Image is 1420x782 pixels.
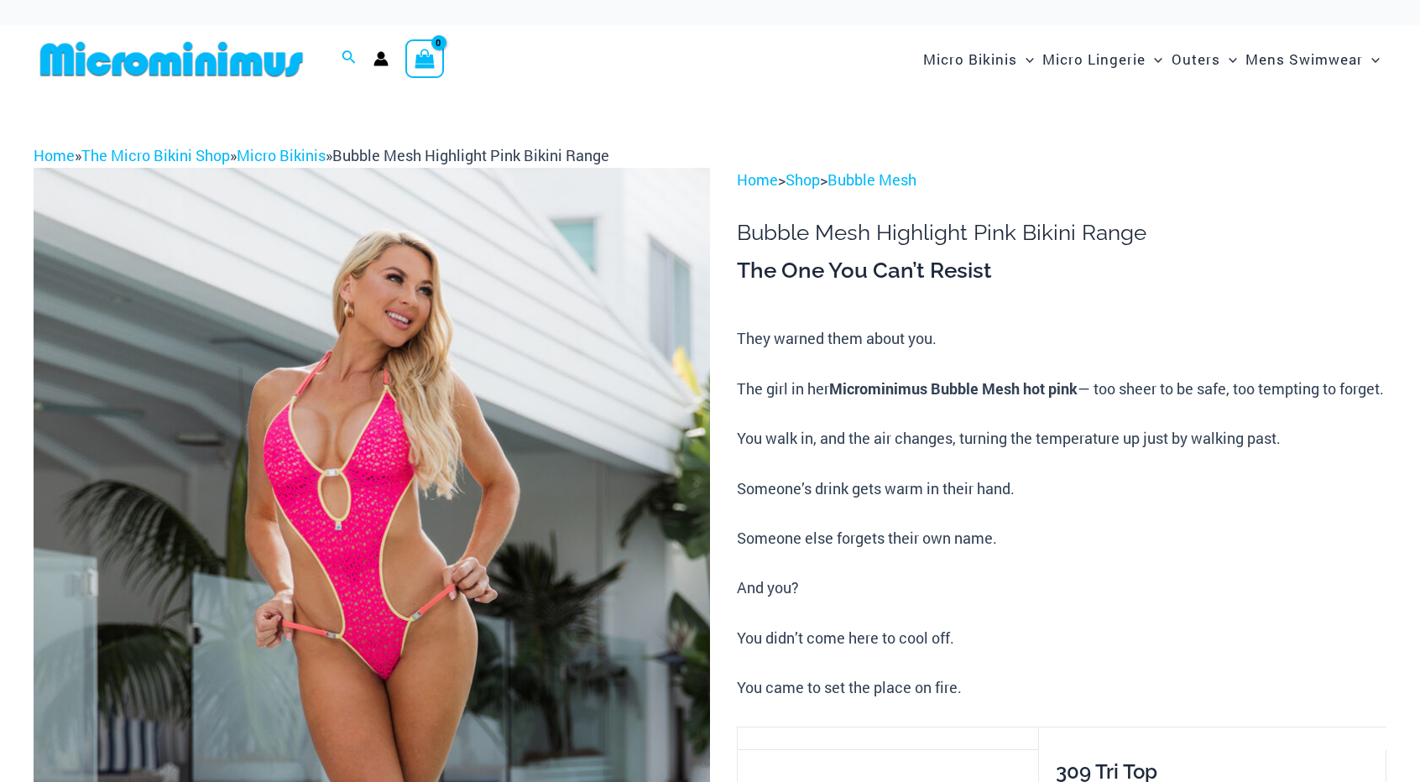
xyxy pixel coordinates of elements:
a: Mens SwimwearMenu ToggleMenu Toggle [1241,34,1384,85]
a: Home [737,169,778,190]
a: Shop [786,169,820,190]
a: OutersMenu ToggleMenu Toggle [1167,34,1241,85]
span: Micro Lingerie [1042,38,1146,81]
span: Menu Toggle [1146,38,1162,81]
img: MM SHOP LOGO FLAT [34,40,310,78]
h3: The One You Can’t Resist [737,257,1386,285]
nav: Site Navigation [916,31,1386,87]
b: Microminimus Bubble Mesh hot pink [829,378,1078,399]
span: » » » [34,145,609,165]
span: Mens Swimwear [1245,38,1363,81]
span: Micro Bikinis [923,38,1017,81]
a: Home [34,145,75,165]
p: > > [737,168,1386,193]
h1: Bubble Mesh Highlight Pink Bikini Range [737,220,1386,246]
a: Account icon link [373,51,389,66]
a: Search icon link [342,48,357,70]
span: Menu Toggle [1363,38,1380,81]
a: Micro LingerieMenu ToggleMenu Toggle [1038,34,1167,85]
p: They warned them about you. The girl in her — too sheer to be safe, too tempting to forget. You w... [737,326,1386,701]
span: Bubble Mesh Highlight Pink Bikini Range [332,145,609,165]
span: Menu Toggle [1017,38,1034,81]
a: Bubble Mesh [827,169,916,190]
a: Micro BikinisMenu ToggleMenu Toggle [919,34,1038,85]
a: Micro Bikinis [237,145,326,165]
a: The Micro Bikini Shop [81,145,230,165]
a: View Shopping Cart, empty [405,39,444,78]
span: Menu Toggle [1220,38,1237,81]
span: Outers [1172,38,1220,81]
